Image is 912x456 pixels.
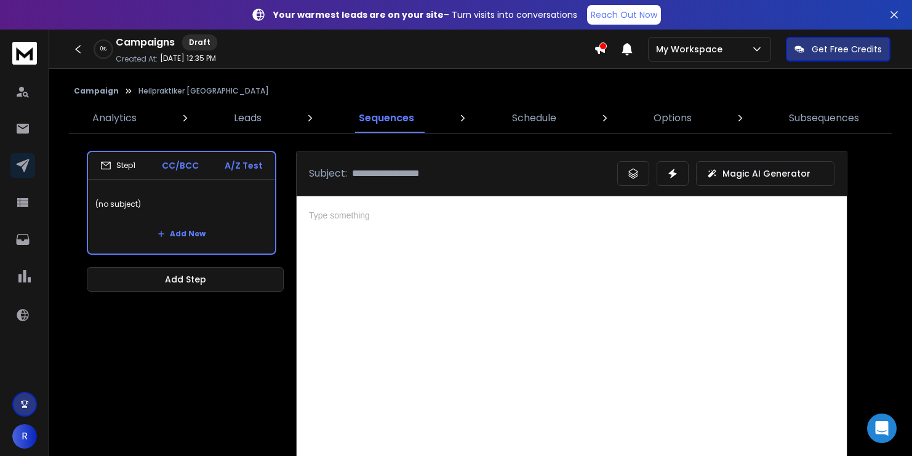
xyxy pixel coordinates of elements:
button: Add Step [87,267,284,292]
a: Subsequences [782,103,866,133]
p: A/Z Test [225,159,263,172]
button: Get Free Credits [786,37,890,62]
h1: Campaigns [116,35,175,50]
div: Step 1 [100,160,135,171]
button: Campaign [74,86,119,96]
img: logo [12,42,37,65]
p: Sequences [359,111,414,126]
div: Draft [182,34,217,50]
a: Options [646,103,699,133]
p: Reach Out Now [591,9,657,21]
p: Analytics [92,111,137,126]
p: Leads [234,111,262,126]
p: Magic AI Generator [722,167,810,180]
a: Analytics [85,103,144,133]
strong: Your warmest leads are on your site [273,9,444,21]
p: (no subject) [95,187,268,222]
button: Add New [148,222,215,246]
p: My Workspace [656,43,727,55]
p: Subsequences [789,111,859,126]
button: R [12,424,37,449]
p: Heilpraktiker [GEOGRAPHIC_DATA] [138,86,269,96]
a: Sequences [351,103,422,133]
button: Magic AI Generator [696,161,834,186]
p: Schedule [512,111,556,126]
p: Get Free Credits [812,43,882,55]
p: [DATE] 12:35 PM [160,54,216,63]
p: 0 % [100,46,106,53]
p: Subject: [309,166,347,181]
a: Schedule [505,103,564,133]
p: Options [654,111,692,126]
p: – Turn visits into conversations [273,9,577,21]
p: Created At: [116,54,158,64]
li: Step1CC/BCCA/Z Test(no subject)Add New [87,151,276,255]
a: Leads [226,103,269,133]
a: Reach Out Now [587,5,661,25]
p: CC/BCC [162,159,199,172]
div: Open Intercom Messenger [867,414,897,443]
